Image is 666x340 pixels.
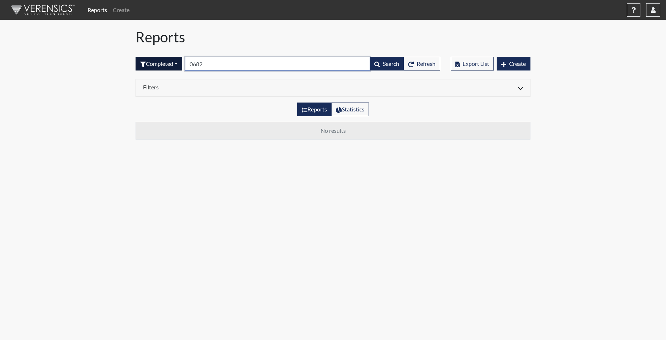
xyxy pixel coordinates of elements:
[110,3,132,17] a: Create
[451,57,494,70] button: Export List
[383,60,399,67] span: Search
[138,84,528,92] div: Click to expand/collapse filters
[85,3,110,17] a: Reports
[136,28,530,46] h1: Reports
[370,57,404,70] button: Search
[497,57,530,70] button: Create
[462,60,489,67] span: Export List
[331,103,369,116] label: View statistics about completed interviews
[297,103,332,116] label: View the list of reports
[136,57,182,70] button: Completed
[417,60,435,67] span: Refresh
[403,57,440,70] button: Refresh
[185,57,370,70] input: Search by Registration ID, Interview Number, or Investigation Name.
[136,57,182,70] div: Filter by interview status
[143,84,328,90] h6: Filters
[509,60,526,67] span: Create
[136,122,530,140] td: No results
